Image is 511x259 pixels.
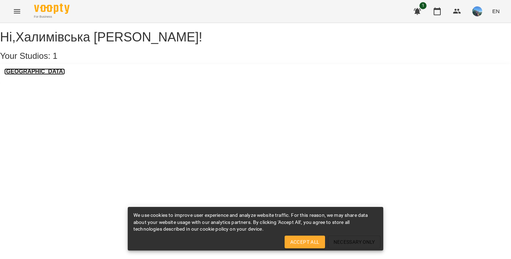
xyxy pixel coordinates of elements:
span: EN [492,7,500,15]
img: a7d4f18d439b15bc62280586adbb99de.jpg [472,6,482,16]
span: 1 [419,2,427,9]
a: [GEOGRAPHIC_DATA] [4,68,65,75]
span: For Business [34,15,70,19]
button: Menu [9,3,26,20]
button: EN [489,5,502,18]
img: Voopty Logo [34,4,70,14]
span: 1 [53,51,57,61]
